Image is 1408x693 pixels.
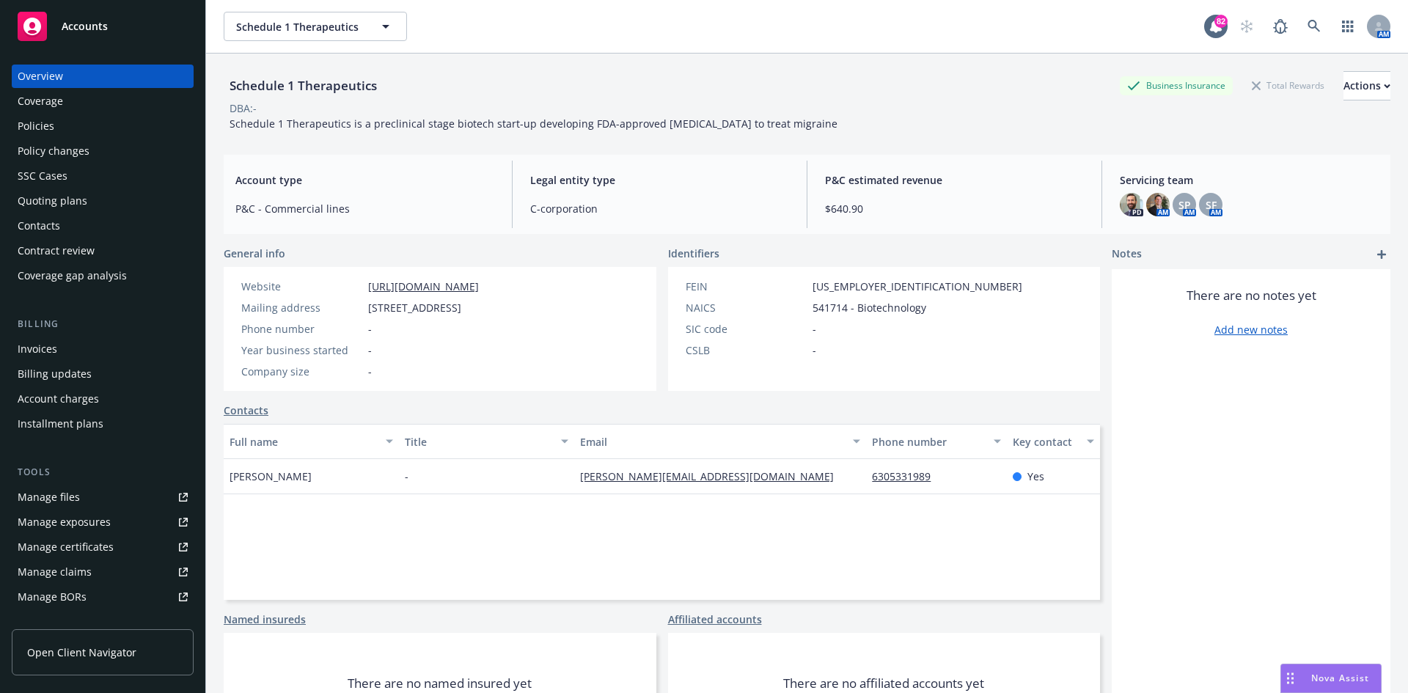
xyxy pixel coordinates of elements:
[825,172,1084,188] span: P&C estimated revenue
[12,89,194,113] a: Coverage
[12,585,194,609] a: Manage BORs
[1214,15,1228,28] div: 82
[1232,12,1261,41] a: Start snowing
[18,387,99,411] div: Account charges
[368,300,461,315] span: [STREET_ADDRESS]
[368,364,372,379] span: -
[18,412,103,436] div: Installment plans
[27,645,136,660] span: Open Client Navigator
[12,264,194,287] a: Coverage gap analysis
[399,424,574,459] button: Title
[1120,172,1379,188] span: Servicing team
[12,164,194,188] a: SSC Cases
[12,337,194,361] a: Invoices
[1266,12,1295,41] a: Report a Bug
[813,300,926,315] span: 541714 - Biotechnology
[224,76,383,95] div: Schedule 1 Therapeutics
[686,300,807,315] div: NAICS
[872,469,942,483] a: 6305331989
[1027,469,1044,484] span: Yes
[12,560,194,584] a: Manage claims
[368,342,372,358] span: -
[12,139,194,163] a: Policy changes
[18,264,127,287] div: Coverage gap analysis
[783,675,984,692] span: There are no affiliated accounts yet
[686,342,807,358] div: CSLB
[1373,246,1390,263] a: add
[686,279,807,294] div: FEIN
[241,279,362,294] div: Website
[580,469,846,483] a: [PERSON_NAME][EMAIL_ADDRESS][DOMAIN_NAME]
[825,201,1084,216] span: $640.90
[1244,76,1332,95] div: Total Rewards
[1007,424,1100,459] button: Key contact
[668,612,762,627] a: Affiliated accounts
[813,321,816,337] span: -
[580,434,844,450] div: Email
[230,434,377,450] div: Full name
[1311,672,1369,684] span: Nova Assist
[12,189,194,213] a: Quoting plans
[230,100,257,116] div: DBA: -
[530,201,789,216] span: C-corporation
[62,21,108,32] span: Accounts
[18,510,111,534] div: Manage exposures
[1120,76,1233,95] div: Business Insurance
[18,585,87,609] div: Manage BORs
[348,675,532,692] span: There are no named insured yet
[235,201,494,216] span: P&C - Commercial lines
[241,300,362,315] div: Mailing address
[1333,12,1363,41] a: Switch app
[1146,193,1170,216] img: photo
[12,387,194,411] a: Account charges
[235,172,494,188] span: Account type
[18,535,114,559] div: Manage certificates
[1206,197,1217,213] span: SF
[1299,12,1329,41] a: Search
[368,321,372,337] span: -
[813,342,816,358] span: -
[241,321,362,337] div: Phone number
[12,65,194,88] a: Overview
[1343,71,1390,100] button: Actions
[12,6,194,47] a: Accounts
[368,279,479,293] a: [URL][DOMAIN_NAME]
[230,469,312,484] span: [PERSON_NAME]
[18,65,63,88] div: Overview
[12,535,194,559] a: Manage certificates
[224,246,285,261] span: General info
[236,19,363,34] span: Schedule 1 Therapeutics
[12,610,194,634] a: Summary of insurance
[18,337,57,361] div: Invoices
[18,560,92,584] div: Manage claims
[872,434,984,450] div: Phone number
[405,469,408,484] span: -
[530,172,789,188] span: Legal entity type
[1112,246,1142,263] span: Notes
[1120,193,1143,216] img: photo
[18,164,67,188] div: SSC Cases
[1280,664,1382,693] button: Nova Assist
[1343,72,1390,100] div: Actions
[813,279,1022,294] span: [US_EMPLOYER_IDENTIFICATION_NUMBER]
[18,89,63,113] div: Coverage
[866,424,1006,459] button: Phone number
[12,114,194,138] a: Policies
[230,117,837,131] span: Schedule 1 Therapeutics is a preclinical stage biotech start-up developing FDA-approved [MEDICAL_...
[12,510,194,534] a: Manage exposures
[1187,287,1316,304] span: There are no notes yet
[18,239,95,263] div: Contract review
[1013,434,1078,450] div: Key contact
[668,246,719,261] span: Identifiers
[12,214,194,238] a: Contacts
[224,612,306,627] a: Named insureds
[686,321,807,337] div: SIC code
[18,189,87,213] div: Quoting plans
[1178,197,1191,213] span: SP
[18,362,92,386] div: Billing updates
[224,12,407,41] button: Schedule 1 Therapeutics
[18,485,80,509] div: Manage files
[1214,322,1288,337] a: Add new notes
[241,342,362,358] div: Year business started
[12,239,194,263] a: Contract review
